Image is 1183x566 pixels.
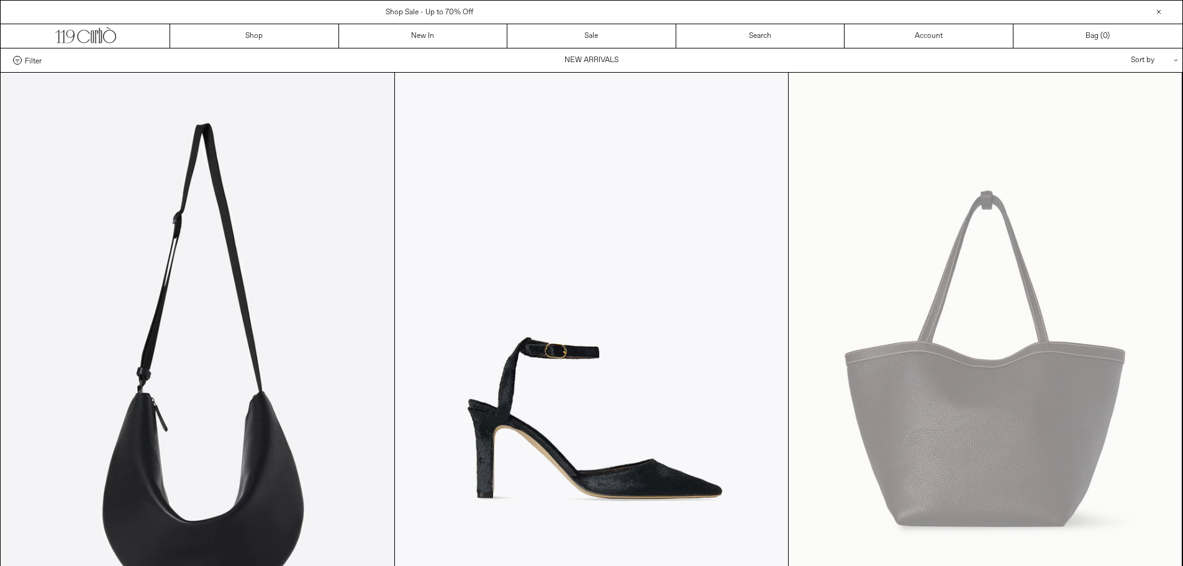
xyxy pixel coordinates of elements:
a: Account [845,24,1013,48]
a: Sale [507,24,676,48]
a: Bag () [1013,24,1182,48]
span: Filter [25,56,42,65]
span: 0 [1103,31,1107,41]
a: Shop [170,24,339,48]
a: New In [339,24,508,48]
div: Sort by [1058,48,1170,72]
a: Shop Sale - Up to 70% Off [386,7,473,17]
span: ) [1103,30,1110,42]
a: Search [676,24,845,48]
